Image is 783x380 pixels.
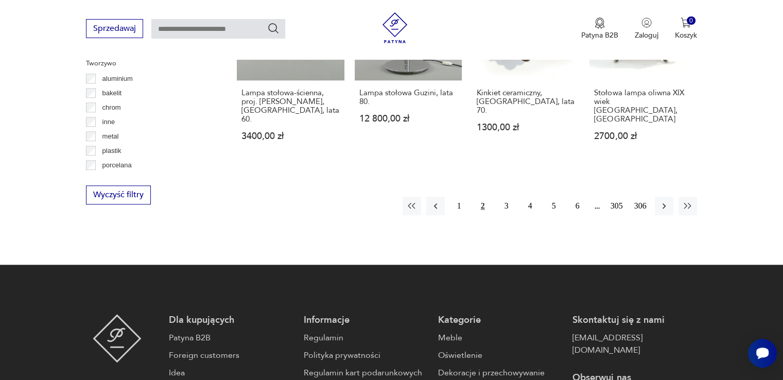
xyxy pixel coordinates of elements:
p: inne [102,116,115,128]
p: Skontaktuj się z nami [572,314,697,326]
button: Zaloguj [635,18,658,40]
div: 0 [687,16,695,25]
a: Regulamin [304,332,428,344]
button: 5 [545,197,563,215]
button: 4 [521,197,540,215]
a: Polityka prywatności [304,349,428,361]
p: Patyna B2B [581,30,618,40]
p: 2700,00 zł [594,132,692,141]
a: Idea [169,367,293,379]
iframe: Smartsupp widget button [748,339,777,368]
p: plastik [102,145,121,157]
button: Sprzedawaj [86,19,143,38]
p: porcelit [102,174,124,185]
p: Informacje [304,314,428,326]
p: Dla kupujących [169,314,293,326]
h3: Kinkiet ceramiczny, [GEOGRAPHIC_DATA], lata 70. [477,89,575,115]
p: Kategorie [438,314,562,326]
button: Szukaj [267,22,280,34]
button: 2 [474,197,492,215]
img: Ikona medalu [595,18,605,29]
a: [EMAIL_ADDRESS][DOMAIN_NAME] [572,332,697,356]
button: 0Koszyk [675,18,697,40]
a: Oświetlenie [438,349,562,361]
button: 1 [450,197,468,215]
a: Ikona medaluPatyna B2B [581,18,618,40]
img: Patyna - sklep z meblami i dekoracjami vintage [379,12,410,43]
button: 3 [497,197,516,215]
a: Sprzedawaj [86,26,143,33]
button: Wyczyść filtry [86,185,151,204]
h3: Lampa stołowa-ścienna, proj. [PERSON_NAME], [GEOGRAPHIC_DATA], lata 60. [241,89,339,124]
h3: Stołowa lampa oliwna XIX wiek [GEOGRAPHIC_DATA], [GEOGRAPHIC_DATA] [594,89,692,124]
img: Patyna - sklep z meblami i dekoracjami vintage [93,314,142,362]
p: chrom [102,102,121,113]
p: Zaloguj [635,30,658,40]
p: 1300,00 zł [477,123,575,132]
button: Patyna B2B [581,18,618,40]
button: 6 [568,197,587,215]
p: Koszyk [675,30,697,40]
a: Dekoracje i przechowywanie [438,367,562,379]
a: Patyna B2B [169,332,293,344]
p: Tworzywo [86,58,212,69]
img: Ikonka użytkownika [641,18,652,28]
p: porcelana [102,160,132,171]
p: aluminium [102,73,133,84]
a: Foreign customers [169,349,293,361]
p: 12 800,00 zł [359,114,457,123]
a: Meble [438,332,562,344]
p: metal [102,131,119,142]
h3: Lampa stołowa Guzini, lata 80. [359,89,457,106]
button: 306 [631,197,650,215]
a: Regulamin kart podarunkowych [304,367,428,379]
p: 3400,00 zł [241,132,339,141]
p: bakelit [102,88,122,99]
button: 305 [607,197,626,215]
img: Ikona koszyka [681,18,691,28]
